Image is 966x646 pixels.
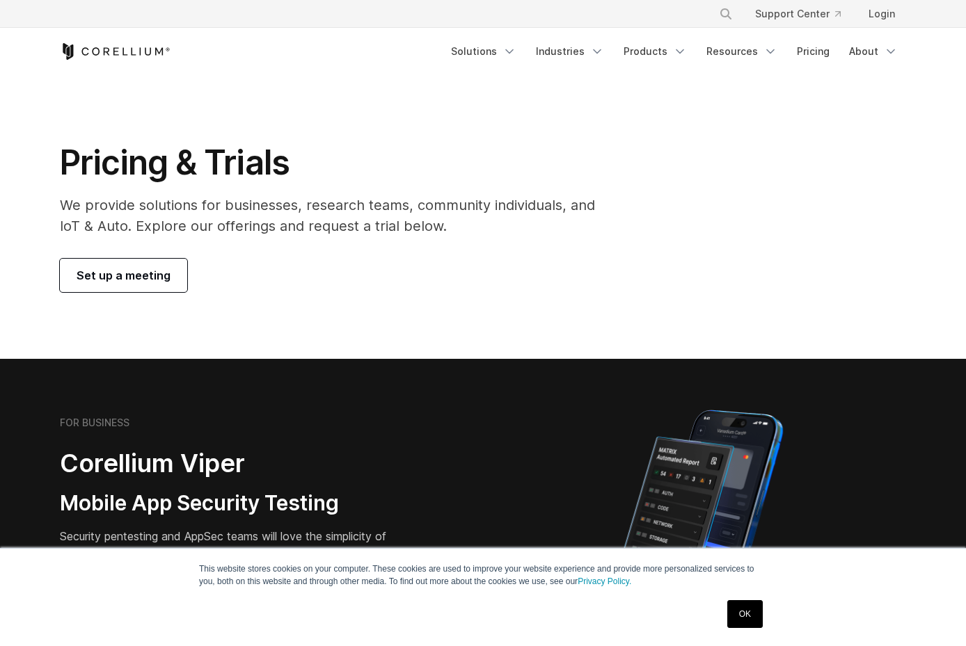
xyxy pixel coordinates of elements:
[60,142,615,184] h1: Pricing & Trials
[857,1,906,26] a: Login
[615,39,695,64] a: Products
[698,39,786,64] a: Resources
[443,39,525,64] a: Solutions
[727,600,763,628] a: OK
[60,259,187,292] a: Set up a meeting
[841,39,906,64] a: About
[443,39,906,64] div: Navigation Menu
[713,1,738,26] button: Search
[60,417,129,429] h6: FOR BUSINESS
[744,1,852,26] a: Support Center
[60,528,416,578] p: Security pentesting and AppSec teams will love the simplicity of automated report generation comb...
[60,43,171,60] a: Corellium Home
[77,267,171,284] span: Set up a meeting
[60,448,416,479] h2: Corellium Viper
[789,39,838,64] a: Pricing
[60,490,416,517] h3: Mobile App Security Testing
[199,563,767,588] p: This website stores cookies on your computer. These cookies are used to improve your website expe...
[60,195,615,236] p: We provide solutions for businesses, research teams, community individuals, and IoT & Auto. Explo...
[702,1,906,26] div: Navigation Menu
[578,576,631,586] a: Privacy Policy.
[528,39,612,64] a: Industries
